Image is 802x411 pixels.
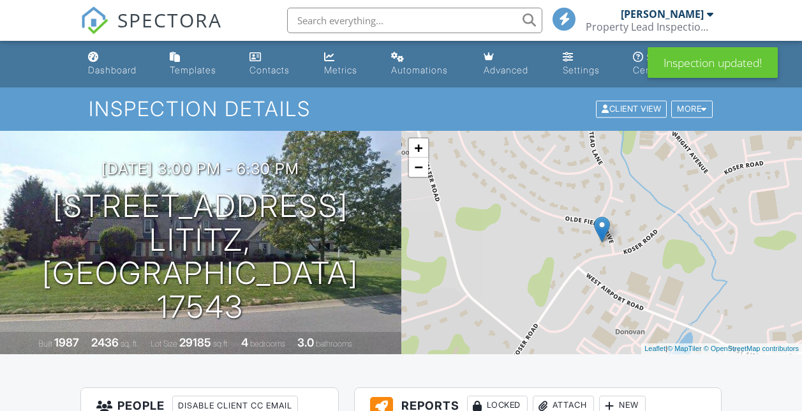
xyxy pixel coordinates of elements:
[38,339,52,348] span: Built
[80,6,108,34] img: The Best Home Inspection Software - Spectora
[667,345,702,352] a: © MapTiler
[391,64,448,75] div: Automations
[386,46,468,82] a: Automations (Basic)
[409,138,428,158] a: Zoom in
[621,8,704,20] div: [PERSON_NAME]
[704,345,799,352] a: © OpenStreetMap contributors
[179,336,211,349] div: 29185
[558,46,618,82] a: Settings
[83,46,154,82] a: Dashboard
[595,103,670,113] a: Client View
[319,46,375,82] a: Metrics
[165,46,234,82] a: Templates
[89,98,714,120] h1: Inspection Details
[297,336,314,349] div: 3.0
[170,64,216,75] div: Templates
[648,47,778,78] div: Inspection updated!
[628,46,719,82] a: Support Center
[241,336,248,349] div: 4
[88,64,137,75] div: Dashboard
[244,46,309,82] a: Contacts
[324,64,357,75] div: Metrics
[287,8,542,33] input: Search everything...
[641,343,802,354] div: |
[563,64,600,75] div: Settings
[316,339,352,348] span: bathrooms
[409,158,428,177] a: Zoom out
[249,64,290,75] div: Contacts
[671,101,713,118] div: More
[101,160,299,177] h3: [DATE] 3:00 pm - 6:30 pm
[644,345,665,352] a: Leaflet
[484,64,528,75] div: Advanced
[479,46,547,82] a: Advanced
[586,20,713,33] div: Property Lead Inspections LLC
[213,339,229,348] span: sq.ft.
[91,336,119,349] div: 2436
[80,17,222,44] a: SPECTORA
[121,339,138,348] span: sq. ft.
[596,101,667,118] div: Client View
[54,336,79,349] div: 1987
[250,339,285,348] span: bedrooms
[20,190,381,324] h1: [STREET_ADDRESS] Lititz, [GEOGRAPHIC_DATA] 17543
[117,6,222,33] span: SPECTORA
[151,339,177,348] span: Lot Size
